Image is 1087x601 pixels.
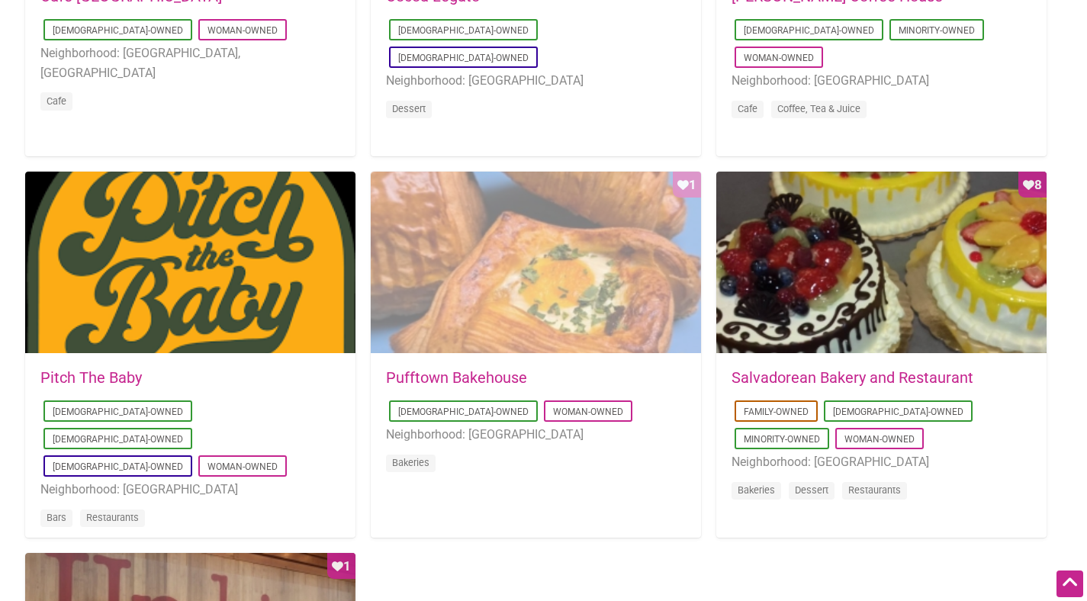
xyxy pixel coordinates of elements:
a: [DEMOGRAPHIC_DATA]-Owned [744,25,874,36]
a: Woman-Owned [207,461,278,472]
li: Neighborhood: [GEOGRAPHIC_DATA] [40,480,340,500]
a: Coffee, Tea & Juice [777,103,860,114]
a: Woman-Owned [744,53,814,63]
a: [DEMOGRAPHIC_DATA]-Owned [53,434,183,445]
a: Woman-Owned [844,434,915,445]
a: [DEMOGRAPHIC_DATA]-Owned [53,461,183,472]
a: Dessert [795,484,828,496]
a: [DEMOGRAPHIC_DATA]-Owned [833,407,963,417]
a: Family-Owned [744,407,809,417]
a: Pufftown Bakehouse [386,368,527,387]
a: Restaurants [86,512,139,523]
a: Salvadorean Bakery and Restaurant [732,368,973,387]
a: Bakeries [392,457,429,468]
li: Neighborhood: [GEOGRAPHIC_DATA] [386,71,686,91]
a: Bars [47,512,66,523]
a: [DEMOGRAPHIC_DATA]-Owned [398,407,529,417]
a: [DEMOGRAPHIC_DATA]-Owned [398,25,529,36]
li: Neighborhood: [GEOGRAPHIC_DATA] [732,452,1031,472]
a: Bakeries [738,484,775,496]
a: Cafe [738,103,757,114]
li: Neighborhood: [GEOGRAPHIC_DATA], [GEOGRAPHIC_DATA] [40,43,340,82]
a: [DEMOGRAPHIC_DATA]-Owned [398,53,529,63]
li: Neighborhood: [GEOGRAPHIC_DATA] [732,71,1031,91]
li: Neighborhood: [GEOGRAPHIC_DATA] [386,425,686,445]
a: Dessert [392,103,426,114]
a: [DEMOGRAPHIC_DATA]-Owned [53,25,183,36]
a: Woman-Owned [207,25,278,36]
a: Pitch The Baby [40,368,142,387]
a: Minority-Owned [899,25,975,36]
a: Minority-Owned [744,434,820,445]
a: Restaurants [848,484,901,496]
div: Scroll Back to Top [1056,570,1083,597]
a: Cafe [47,95,66,107]
a: [DEMOGRAPHIC_DATA]-Owned [53,407,183,417]
a: Woman-Owned [553,407,623,417]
